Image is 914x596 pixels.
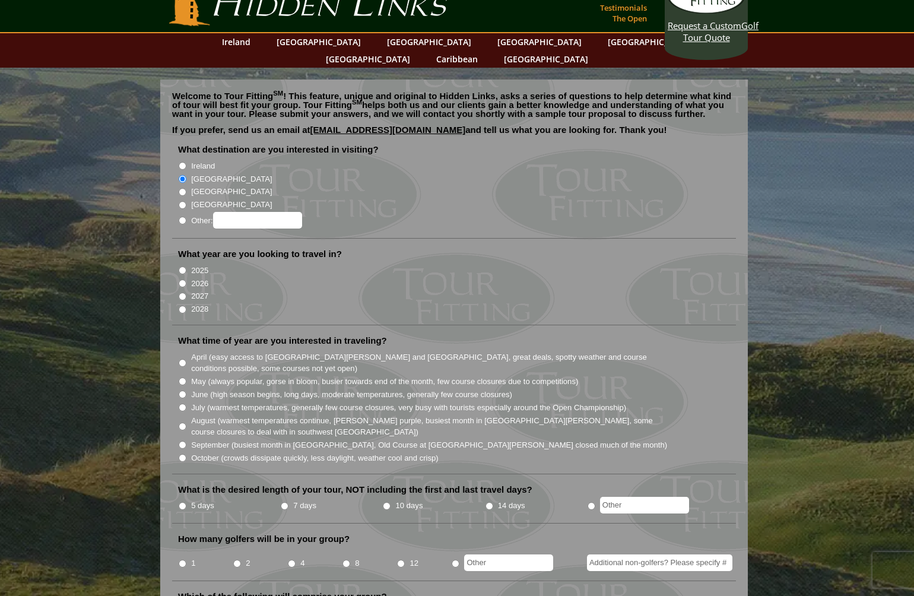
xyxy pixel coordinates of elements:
[246,557,250,569] label: 2
[410,557,418,569] label: 12
[178,335,387,347] label: What time of year are you interested in traveling?
[172,91,736,118] p: Welcome to Tour Fitting ! This feature, unique and original to Hidden Links, asks a series of que...
[191,402,626,414] label: July (warmest temperatures, generally few course closures, very busy with tourists especially aro...
[191,376,578,388] label: May (always popular, gorse in bloom, busier towards end of the month, few course closures due to ...
[191,439,667,451] label: September (busiest month in [GEOGRAPHIC_DATA], Old Course at [GEOGRAPHIC_DATA][PERSON_NAME] close...
[498,500,525,512] label: 14 days
[191,265,208,277] label: 2025
[191,212,302,229] label: Other:
[213,212,302,229] input: Other:
[587,554,732,571] input: Additional non-golfers? Please specify #
[191,199,272,211] label: [GEOGRAPHIC_DATA]
[191,160,215,172] label: Ireland
[668,20,741,31] span: Request a Custom
[602,33,698,50] a: [GEOGRAPHIC_DATA]
[491,33,588,50] a: [GEOGRAPHIC_DATA]
[430,50,484,68] a: Caribbean
[352,99,362,106] sup: SM
[216,33,256,50] a: Ireland
[178,484,532,496] label: What is the desired length of your tour, NOT including the first and last travel days?
[191,415,668,438] label: August (warmest temperatures continue, [PERSON_NAME] purple, busiest month in [GEOGRAPHIC_DATA][P...
[191,303,208,315] label: 2028
[600,497,689,513] input: Other
[381,33,477,50] a: [GEOGRAPHIC_DATA]
[191,290,208,302] label: 2027
[191,173,272,185] label: [GEOGRAPHIC_DATA]
[498,50,594,68] a: [GEOGRAPHIC_DATA]
[178,533,350,545] label: How many golfers will be in your group?
[178,248,342,260] label: What year are you looking to travel in?
[320,50,416,68] a: [GEOGRAPHIC_DATA]
[191,557,195,569] label: 1
[191,500,214,512] label: 5 days
[610,10,650,27] a: The Open
[300,557,304,569] label: 4
[191,389,512,401] label: June (high season begins, long days, moderate temperatures, generally few course closures)
[178,144,379,156] label: What destination are you interested in visiting?
[273,90,283,97] sup: SM
[355,557,359,569] label: 8
[396,500,423,512] label: 10 days
[271,33,367,50] a: [GEOGRAPHIC_DATA]
[464,554,553,571] input: Other
[191,278,208,290] label: 2026
[172,125,736,143] p: If you prefer, send us an email at and tell us what you are looking for. Thank you!
[191,452,439,464] label: October (crowds dissipate quickly, less daylight, weather cool and crisp)
[293,500,316,512] label: 7 days
[310,125,466,135] a: [EMAIL_ADDRESS][DOMAIN_NAME]
[191,186,272,198] label: [GEOGRAPHIC_DATA]
[191,351,668,375] label: April (easy access to [GEOGRAPHIC_DATA][PERSON_NAME] and [GEOGRAPHIC_DATA], great deals, spotty w...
